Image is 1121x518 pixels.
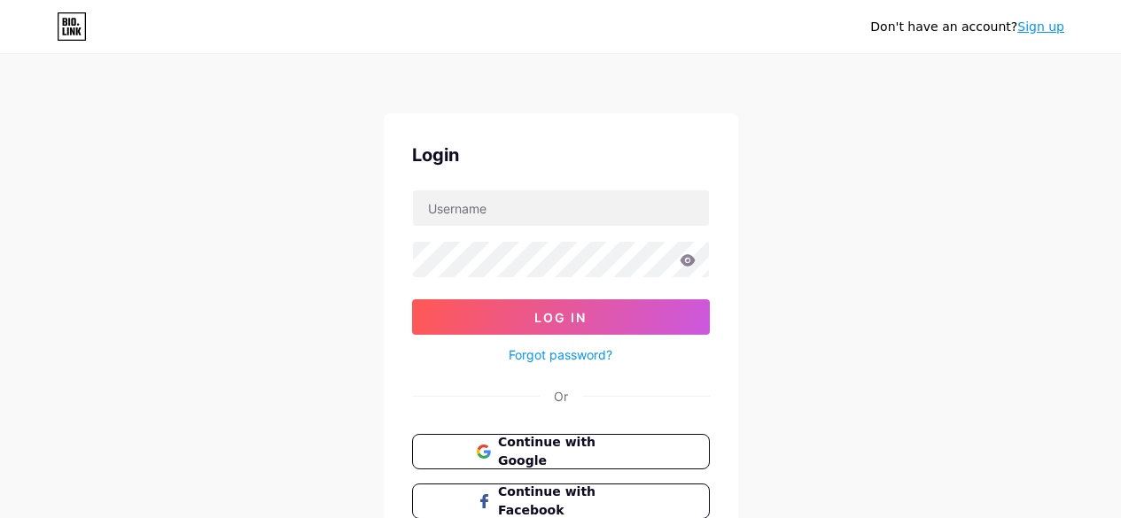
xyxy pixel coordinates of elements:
a: Forgot password? [509,345,612,364]
button: Log In [412,299,710,335]
div: Or [554,387,568,406]
div: Don't have an account? [870,18,1064,36]
div: Login [412,142,710,168]
span: Log In [534,310,587,325]
button: Continue with Google [412,434,710,469]
a: Sign up [1017,19,1064,34]
input: Username [413,190,709,226]
span: Continue with Google [498,433,644,470]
